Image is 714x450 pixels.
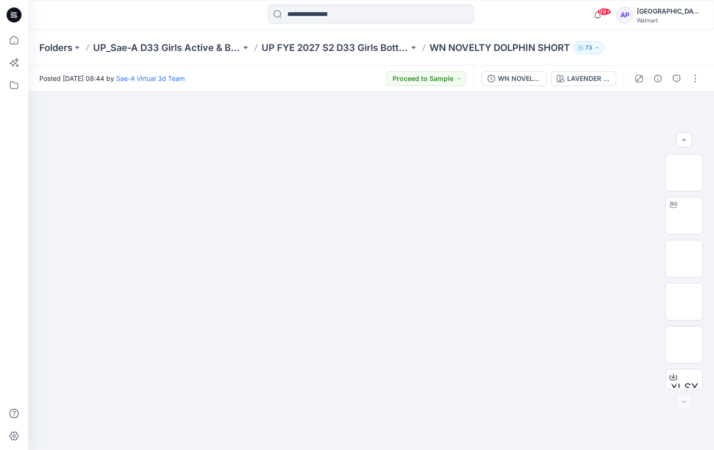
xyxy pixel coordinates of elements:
span: XLSX [670,379,698,396]
span: 99+ [597,8,611,15]
button: Details [650,71,665,86]
button: LAVENDER SUNRISE [551,71,616,86]
a: Folders [39,41,73,54]
a: Sae-A Virtual 3d Team [116,74,185,82]
div: AP [616,7,633,23]
div: WN NOVELTY DOLPHIN SHORT_FULL COLORWAYS [498,73,541,84]
button: WN NOVELTY DOLPHIN SHORT_FULL COLORWAYS [481,71,547,86]
p: 73 [585,43,592,53]
a: UP_Sae-A D33 Girls Active & Bottoms [93,41,241,54]
div: LAVENDER SUNRISE [567,73,610,84]
span: Posted [DATE] 08:44 by [39,73,185,83]
button: 73 [574,41,604,54]
div: [GEOGRAPHIC_DATA] [637,6,702,17]
a: UP FYE 2027 S2 D33 Girls Bottoms Sae-A [262,41,409,54]
p: WN NOVELTY DOLPHIN SHORT [430,41,570,54]
div: Walmart [637,17,702,24]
